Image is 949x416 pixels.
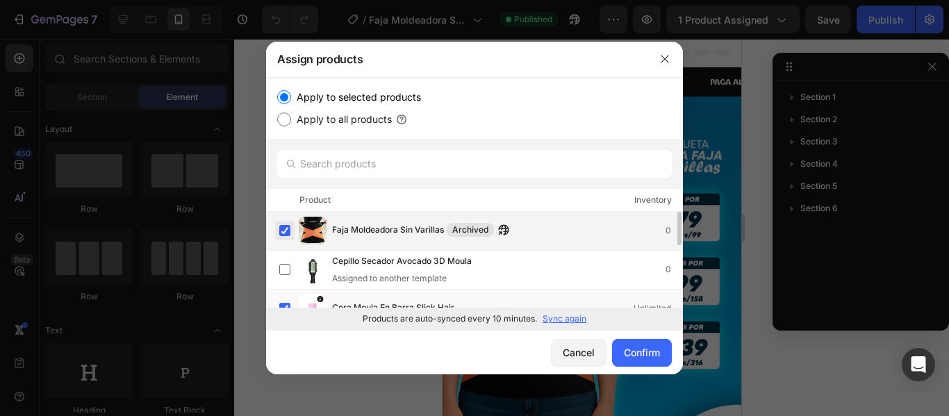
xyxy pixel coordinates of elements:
div: Product [299,193,331,207]
div: Archived [447,223,494,237]
img: product-img [299,294,327,322]
div: /> [266,78,683,330]
p: +5 000 CLIENTAS FELICES 🩷 [113,35,226,51]
span: Cepillo Secador Avocado 3D Moula [332,254,472,269]
div: Unlimited [634,301,682,315]
p: PAGA AL RECIBIR 🔥 [267,35,347,51]
p: ENVÍO GRATIS ✨ [2,35,71,51]
img: product-img [299,217,327,244]
div: Assign products [266,41,647,77]
div: Inventory [634,193,672,207]
div: 0 [666,263,682,276]
input: Search products [277,150,672,178]
div: Confirm [624,345,660,360]
div: Cancel [563,345,595,360]
span: Faja Moldeadora Sin Varillas [332,223,444,238]
img: product-img [299,256,327,283]
label: Apply to selected products [291,89,421,106]
p: Sync again [543,313,586,325]
div: Open Intercom Messenger [902,348,935,381]
button: Confirm [612,339,672,367]
span: iPhone 15 Pro Max ( 430 px) [88,7,198,21]
div: 0 [666,224,682,238]
button: Cancel [551,339,606,367]
div: Assigned to another template [332,272,494,285]
span: Cera Moula En Barra Slick Hair [332,301,454,316]
label: Apply to all products [291,111,392,128]
p: Products are auto-synced every 10 minutes. [363,313,537,325]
